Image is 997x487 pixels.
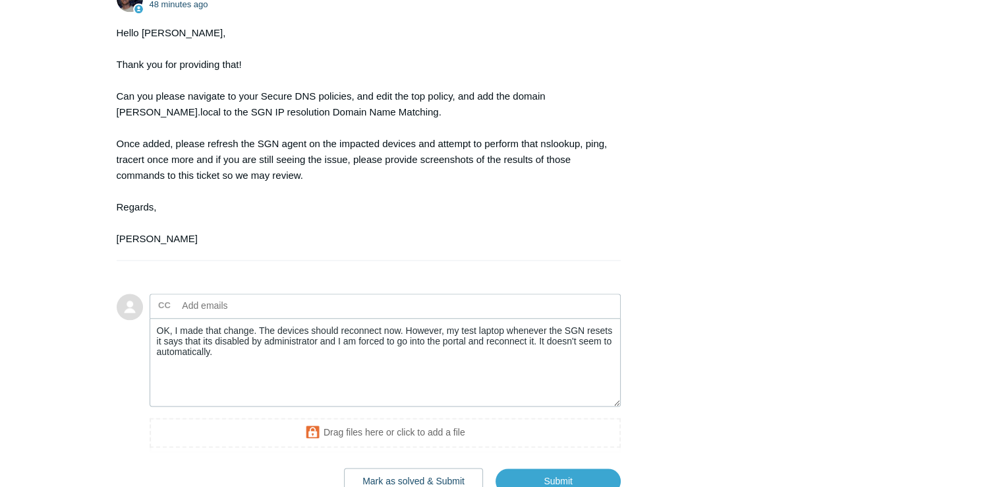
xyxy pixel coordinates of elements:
div: Hello [PERSON_NAME], Thank you for providing that! Can you please navigate to your Secure DNS pol... [117,25,608,247]
input: Add emails [177,296,319,315]
label: CC [158,296,171,315]
textarea: Add your reply [150,318,621,407]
